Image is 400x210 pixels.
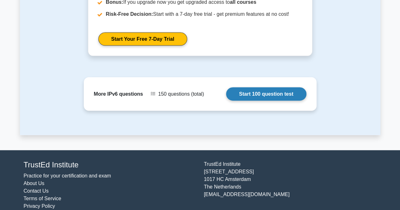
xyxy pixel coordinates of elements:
[24,203,55,209] a: Privacy Policy
[24,160,196,170] h4: TrustEd Institute
[98,33,187,46] a: Start Your Free 7-Day Trial
[24,188,49,194] a: Contact Us
[226,87,306,101] a: Start 100 question test
[24,173,111,178] a: Practice for your certification and exam
[24,181,45,186] a: About Us
[24,196,61,201] a: Terms of Service
[200,160,380,210] div: TrustEd Institute [STREET_ADDRESS] 1017 HC Amsterdam The Netherlands [EMAIL_ADDRESS][DOMAIN_NAME]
